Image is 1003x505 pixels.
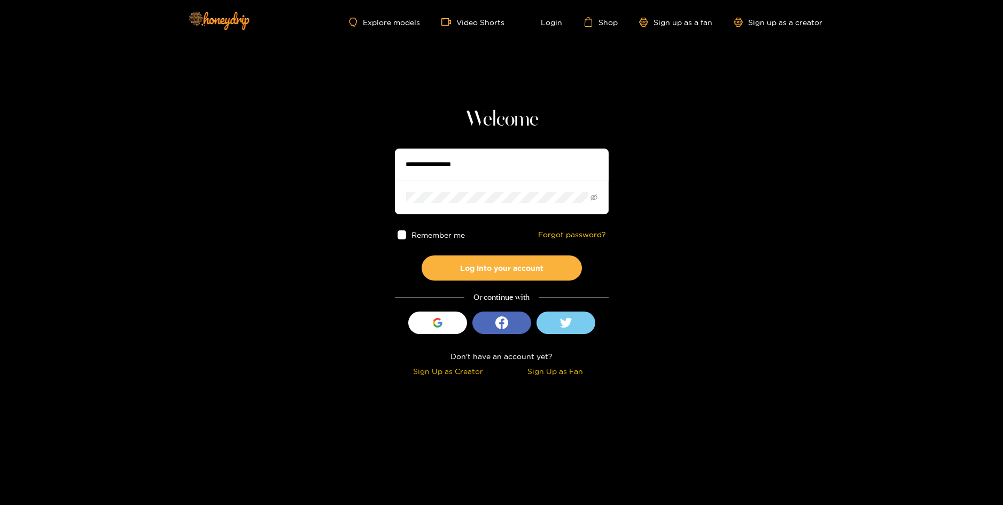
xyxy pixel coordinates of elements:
span: video-camera [441,17,456,27]
div: Don't have an account yet? [395,350,609,362]
div: Sign Up as Fan [504,365,606,377]
div: Sign Up as Creator [398,365,499,377]
a: Sign up as a creator [734,18,822,27]
h1: Welcome [395,107,609,133]
a: Login [526,17,562,27]
a: Forgot password? [538,230,606,239]
span: eye-invisible [590,194,597,201]
a: Shop [584,17,618,27]
a: Explore models [349,18,419,27]
button: Log into your account [422,255,582,281]
div: Or continue with [395,291,609,304]
a: Video Shorts [441,17,504,27]
a: Sign up as a fan [639,18,712,27]
span: Remember me [411,231,465,239]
